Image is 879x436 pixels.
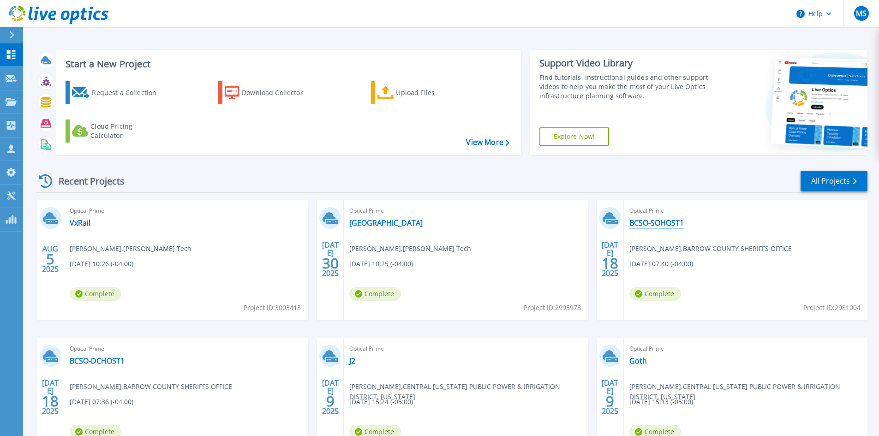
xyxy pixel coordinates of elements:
span: 18 [42,397,59,405]
span: 30 [322,259,339,267]
span: Complete [349,287,401,301]
div: Request a Collection [92,84,166,102]
a: Upload Files [371,81,474,104]
a: VxRail [70,218,90,227]
a: BCSO-SOHOST1 [629,218,684,227]
h3: Start a New Project [66,59,509,69]
span: [DATE] 10:26 (-04:00) [70,259,133,269]
a: View More [466,138,509,147]
span: [DATE] 15:13 (-05:00) [629,397,693,407]
a: Cloud Pricing Calculator [66,119,168,143]
span: [PERSON_NAME] , [PERSON_NAME] Tech [70,244,191,254]
span: [PERSON_NAME] , BARROW COUNTY SHERIFFS OFFICE [70,382,232,392]
a: All Projects [801,171,867,191]
span: Optical Prime [629,206,862,216]
div: Download Collector [242,84,316,102]
div: Find tutorials, instructional guides and other support videos to help you make the most of your L... [539,73,712,101]
div: Recent Projects [36,170,137,192]
span: Complete [629,287,681,301]
span: 18 [602,259,618,267]
span: Optical Prime [629,344,862,354]
a: J2 [349,356,355,365]
span: MS [856,10,867,17]
span: Project ID: 2995978 [524,303,581,313]
a: BCSO-DCHOST1 [70,356,125,365]
span: [PERSON_NAME] , BARROW COUNTY SHERIFFS OFFICE [629,244,792,254]
a: Download Collector [218,81,321,104]
a: Goth [629,356,647,365]
div: Cloud Pricing Calculator [90,122,164,140]
div: [DATE] 2025 [322,242,339,276]
span: Optical Prime [70,206,302,216]
a: Request a Collection [66,81,168,104]
div: [DATE] 2025 [322,380,339,414]
span: [DATE] 07:40 (-04:00) [629,259,693,269]
span: [PERSON_NAME] , CENTRAL [US_STATE] PUBLIC POWER & IRRIGATION DISTRICT, [US_STATE] [349,382,587,402]
span: 5 [46,255,54,263]
div: [DATE] 2025 [42,380,59,414]
span: [DATE] 07:36 (-04:00) [70,397,133,407]
span: 9 [606,397,614,405]
div: AUG 2025 [42,242,59,276]
span: [PERSON_NAME] , CENTRAL [US_STATE] PUBLIC POWER & IRRIGATION DISTRICT, [US_STATE] [629,382,867,402]
span: Optical Prime [349,206,582,216]
span: Project ID: 2981004 [803,303,861,313]
div: Upload Files [396,84,470,102]
span: [DATE] 10:25 (-04:00) [349,259,413,269]
span: Optical Prime [70,344,302,354]
span: Complete [70,287,121,301]
span: [DATE] 15:24 (-05:00) [349,397,413,407]
div: [DATE] 2025 [601,242,619,276]
a: Explore Now! [539,127,610,146]
span: 9 [326,397,335,405]
a: [GEOGRAPHIC_DATA] [349,218,423,227]
span: Optical Prime [349,344,582,354]
div: [DATE] 2025 [601,380,619,414]
span: [PERSON_NAME] , [PERSON_NAME] Tech [349,244,471,254]
div: Support Video Library [539,57,712,69]
span: Project ID: 3003413 [244,303,301,313]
